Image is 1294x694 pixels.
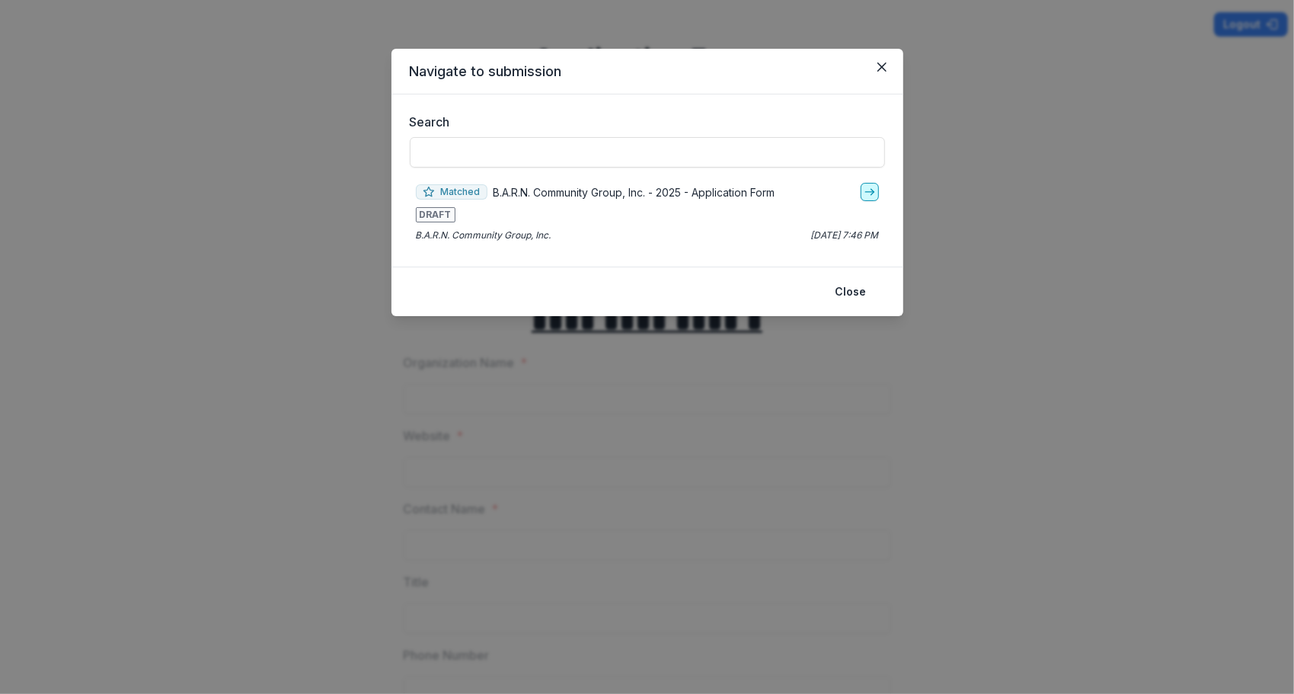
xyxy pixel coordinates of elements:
button: Close [870,55,894,79]
label: Search [410,113,876,131]
a: go-to [861,183,879,201]
header: Navigate to submission [391,49,903,94]
p: B.A.R.N. Community Group, Inc. - 2025 - Application Form [494,184,775,200]
button: Close [826,280,876,304]
p: [DATE] 7:46 PM [811,229,879,242]
span: Matched [416,184,487,200]
span: DRAFT [416,207,455,222]
p: B.A.R.N. Community Group, Inc. [416,229,551,242]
